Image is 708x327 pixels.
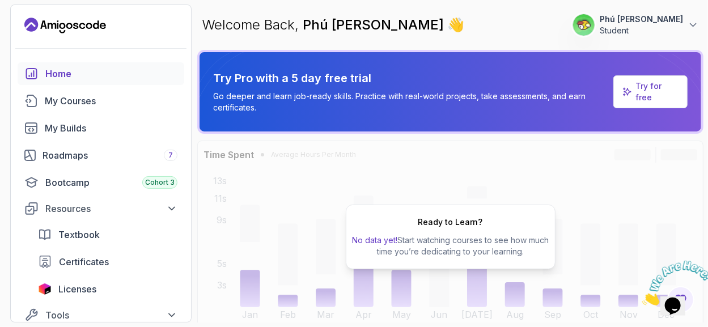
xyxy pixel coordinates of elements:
[18,62,184,85] a: home
[45,67,177,80] div: Home
[18,90,184,112] a: courses
[202,16,464,34] p: Welcome Back,
[573,14,699,36] button: user profile imagePhú [PERSON_NAME]Student
[45,176,177,189] div: Bootcamp
[31,223,184,246] a: textbook
[18,117,184,139] a: builds
[31,250,184,273] a: certificates
[636,80,678,103] a: Try for free
[24,16,106,35] a: Landing page
[168,151,173,160] span: 7
[5,5,75,49] img: Chat attention grabber
[18,144,184,167] a: roadmaps
[638,256,708,310] iframe: chat widget
[18,198,184,219] button: Resources
[38,283,52,295] img: jetbrains icon
[45,94,177,108] div: My Courses
[600,14,683,25] p: Phú [PERSON_NAME]
[445,13,468,36] span: 👋
[573,14,595,36] img: user profile image
[18,305,184,325] button: Tools
[352,235,397,245] span: No data yet!
[613,75,688,108] a: Try for free
[45,202,177,215] div: Resources
[45,121,177,135] div: My Builds
[145,178,175,187] span: Cohort 3
[59,255,109,269] span: Certificates
[351,235,550,257] p: Start watching courses to see how much time you’re dedicating to your learning.
[58,228,100,241] span: Textbook
[58,282,96,296] span: Licenses
[31,278,184,300] a: licenses
[213,91,609,113] p: Go deeper and learn job-ready skills. Practice with real-world projects, take assessments, and ea...
[18,171,184,194] a: bootcamp
[45,308,177,322] div: Tools
[600,25,683,36] p: Student
[418,216,483,228] h2: Ready to Learn?
[213,70,609,86] p: Try Pro with a 5 day free trial
[303,16,447,33] span: Phú [PERSON_NAME]
[43,148,177,162] div: Roadmaps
